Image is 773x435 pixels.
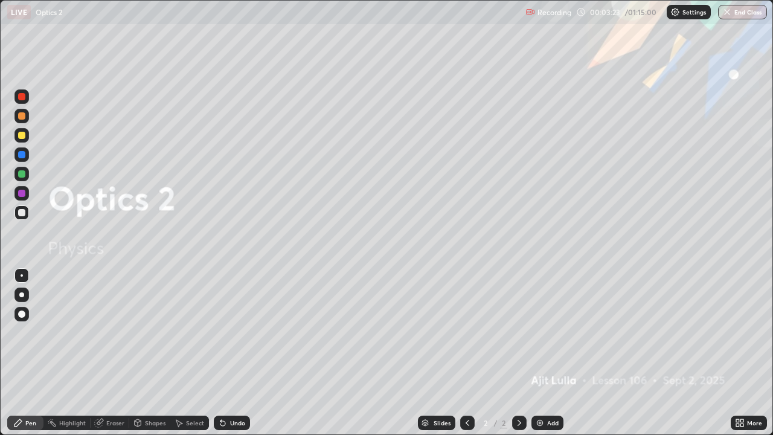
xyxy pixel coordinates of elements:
div: 2 [500,417,507,428]
img: recording.375f2c34.svg [525,7,535,17]
p: LIVE [11,7,27,17]
div: Slides [434,420,451,426]
p: Settings [682,9,706,15]
img: add-slide-button [535,418,545,428]
div: More [747,420,762,426]
div: Shapes [145,420,165,426]
div: 2 [480,419,492,427]
div: Eraser [106,420,124,426]
div: Select [186,420,204,426]
div: Highlight [59,420,86,426]
div: / [494,419,498,427]
div: Pen [25,420,36,426]
button: End Class [718,5,767,19]
p: Optics 2 [36,7,62,17]
img: end-class-cross [722,7,732,17]
img: class-settings-icons [670,7,680,17]
div: Undo [230,420,245,426]
p: Recording [537,8,571,17]
div: Add [547,420,559,426]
